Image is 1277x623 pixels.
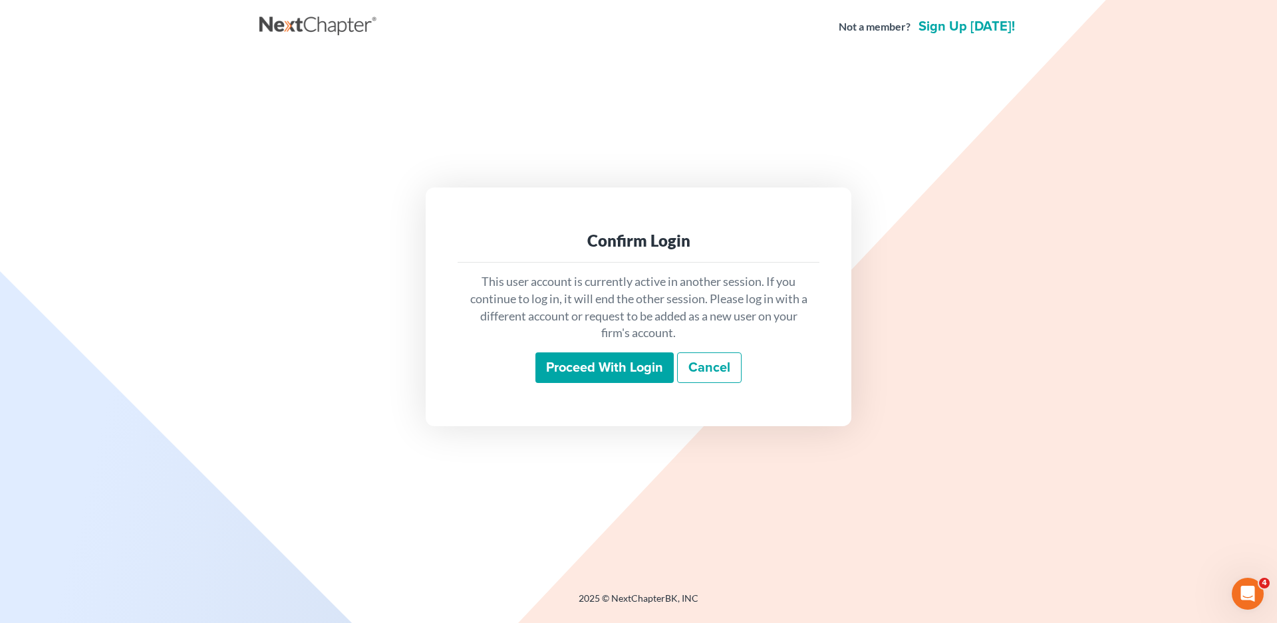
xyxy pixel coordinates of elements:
div: 2025 © NextChapterBK, INC [259,592,1018,616]
span: 4 [1259,578,1270,588]
div: Confirm Login [468,230,809,251]
iframe: Intercom live chat [1232,578,1264,610]
p: This user account is currently active in another session. If you continue to log in, it will end ... [468,273,809,342]
strong: Not a member? [839,19,911,35]
a: Sign up [DATE]! [916,20,1018,33]
a: Cancel [677,352,742,383]
input: Proceed with login [535,352,674,383]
